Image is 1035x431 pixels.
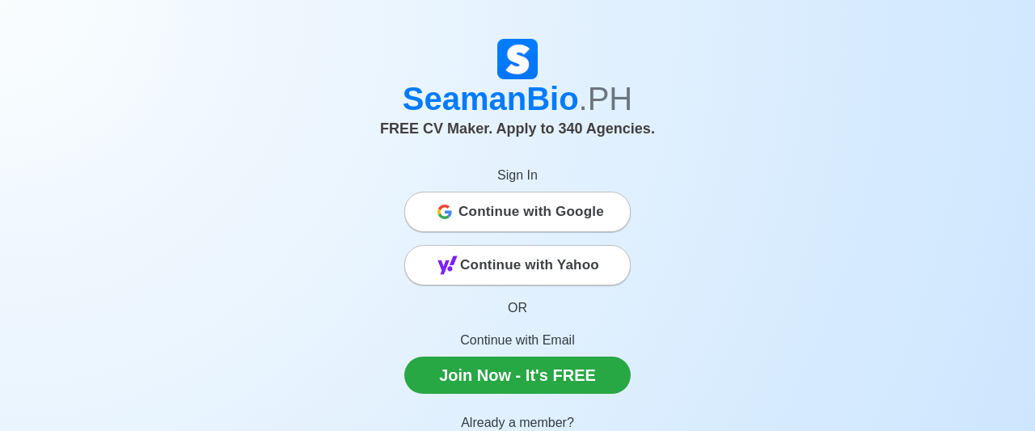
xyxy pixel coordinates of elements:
span: .PH [579,81,633,116]
p: OR [404,298,631,318]
span: Continue with Google [458,196,604,228]
span: FREE CV Maker. Apply to 340 Agencies. [380,120,655,137]
span: Continue with Yahoo [460,249,599,281]
button: Continue with Google [404,192,631,232]
img: Logo [497,39,538,79]
button: Continue with Yahoo [404,245,631,285]
h1: SeamanBio [69,79,966,118]
p: Sign In [404,166,631,185]
a: Join Now - It's FREE [404,357,631,394]
p: Continue with Email [404,331,631,350]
